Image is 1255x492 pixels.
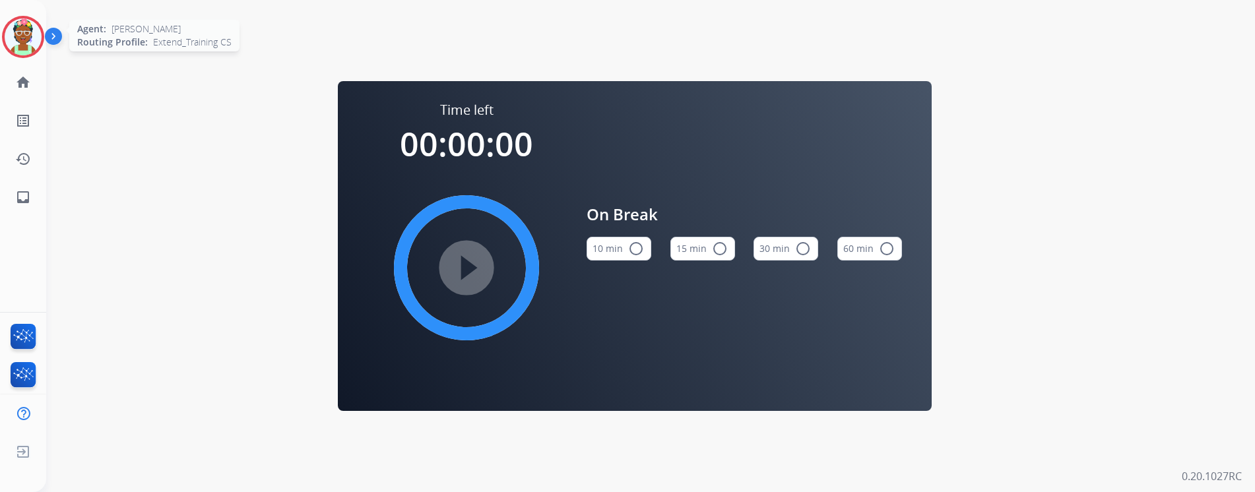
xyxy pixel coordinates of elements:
span: Routing Profile: [77,36,148,49]
mat-icon: inbox [15,189,31,205]
mat-icon: radio_button_unchecked [712,241,728,257]
mat-icon: history [15,151,31,167]
mat-icon: radio_button_unchecked [795,241,811,257]
span: Extend_Training CS [153,36,232,49]
button: 10 min [587,237,651,261]
span: Time left [440,101,494,119]
span: Agent: [77,22,106,36]
button: 15 min [670,237,735,261]
mat-icon: home [15,75,31,90]
mat-icon: list_alt [15,113,31,129]
span: 00:00:00 [400,121,533,166]
mat-icon: radio_button_unchecked [879,241,895,257]
mat-icon: radio_button_unchecked [628,241,644,257]
span: [PERSON_NAME] [112,22,181,36]
p: 0.20.1027RC [1182,468,1242,484]
img: avatar [5,18,42,55]
button: 60 min [837,237,902,261]
span: On Break [587,202,902,226]
button: 30 min [754,237,818,261]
